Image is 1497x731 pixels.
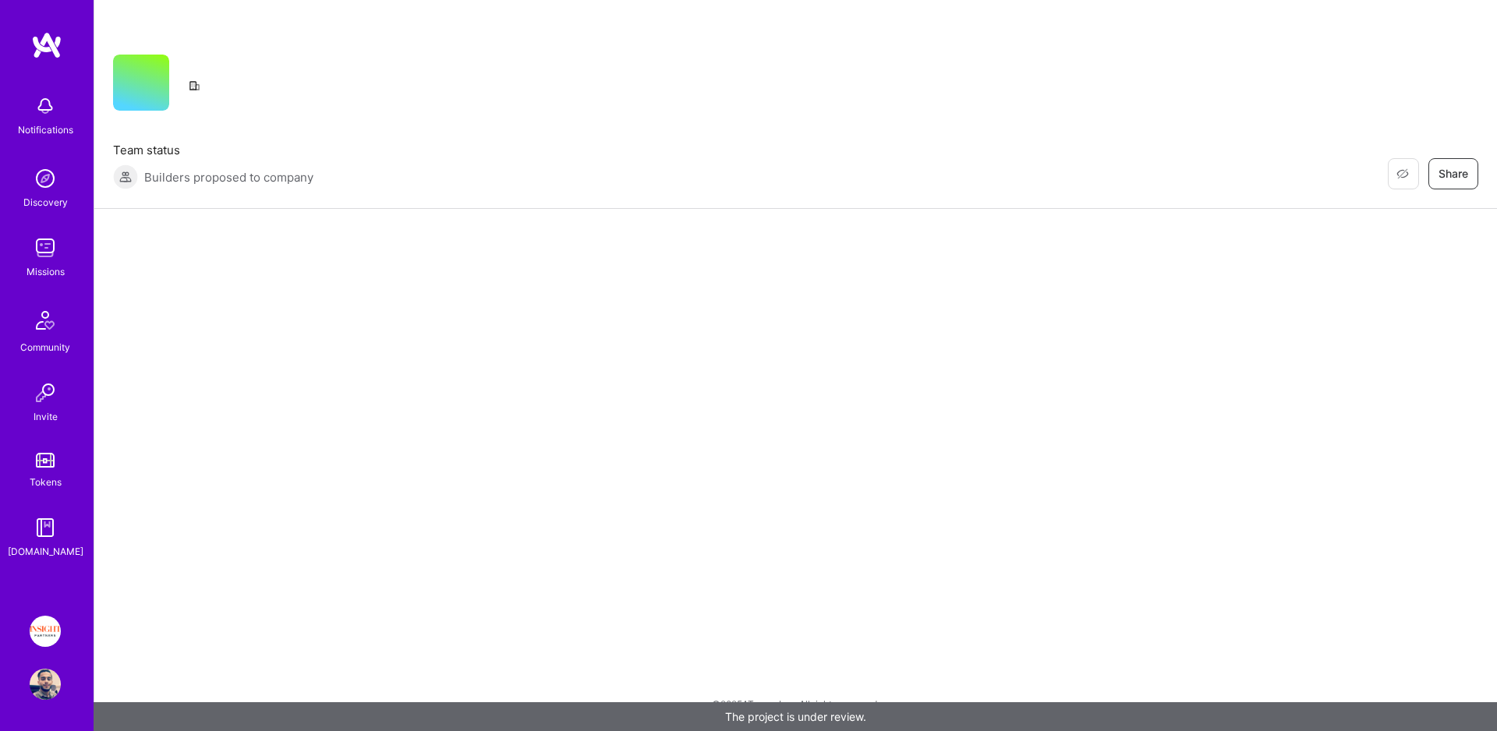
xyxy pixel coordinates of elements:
span: Builders proposed to company [144,169,313,185]
img: tokens [36,453,55,468]
div: The project is under review. [94,702,1497,731]
img: Invite [30,377,61,408]
img: Insight Partners: Data & AI - Sourcing [30,616,61,647]
button: Share [1428,158,1478,189]
img: guide book [30,512,61,543]
a: Insight Partners: Data & AI - Sourcing [26,616,65,647]
div: [DOMAIN_NAME] [8,543,83,560]
img: discovery [30,163,61,194]
div: Notifications [18,122,73,138]
div: Tokens [30,474,62,490]
img: User Avatar [30,669,61,700]
i: icon CompanyGray [188,79,200,92]
img: bell [30,90,61,122]
img: logo [31,31,62,59]
div: Community [20,339,70,355]
img: teamwork [30,232,61,263]
img: Community [27,302,64,339]
div: Missions [27,263,65,280]
div: Invite [34,408,58,425]
img: Builders proposed to company [113,164,138,189]
a: User Avatar [26,669,65,700]
span: Share [1439,166,1468,182]
div: Discovery [23,194,68,210]
span: Team status [113,142,313,158]
i: icon EyeClosed [1396,168,1409,180]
